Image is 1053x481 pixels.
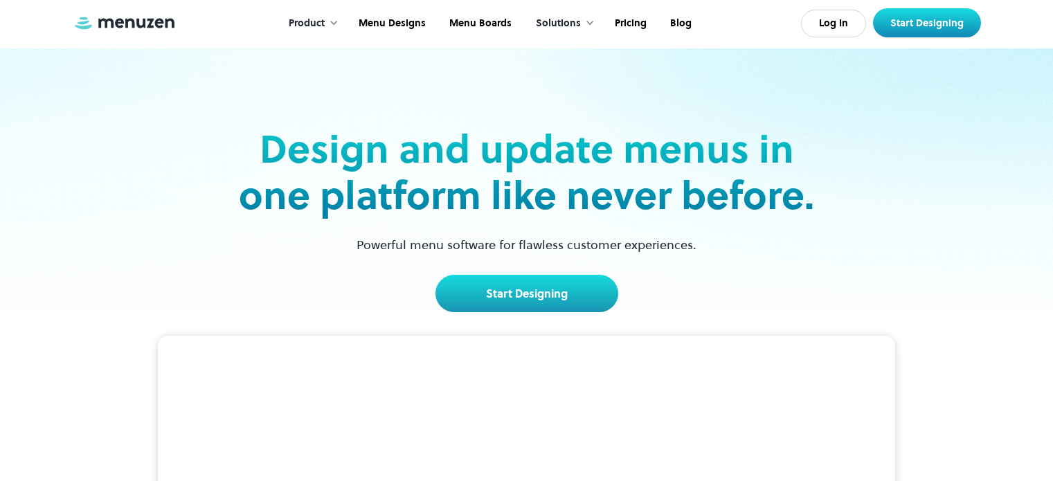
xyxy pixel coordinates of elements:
a: Start Designing [435,275,618,312]
a: Start Designing [873,8,981,37]
div: Product [289,16,325,31]
h2: Design and update menus in one platform like never before. [235,126,819,219]
a: Log In [801,10,866,37]
p: Powerful menu software for flawless customer experiences. [339,235,714,254]
a: Blog [657,2,702,45]
a: Menu Designs [345,2,436,45]
a: Menu Boards [436,2,522,45]
a: Pricing [602,2,657,45]
div: Solutions [522,2,602,45]
div: Solutions [536,16,581,31]
div: Product [275,2,345,45]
